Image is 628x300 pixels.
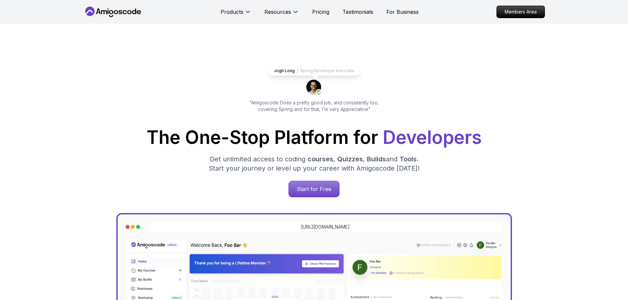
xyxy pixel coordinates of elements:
a: For Business [386,8,419,16]
button: Resources [264,8,299,21]
button: Products [221,8,251,21]
p: Members Area [497,6,545,18]
p: Resources [264,8,291,16]
h1: The One-Stop Platform for [89,128,540,147]
a: Testimonials [343,8,373,16]
a: [URL][DOMAIN_NAME] [301,224,350,230]
p: Get unlimited access to coding , , and . Start your journey or level up your career with Amigosco... [203,154,425,173]
span: courses [308,155,333,163]
span: Builds [367,155,386,163]
span: Developers [383,126,482,148]
p: Jogh Long [274,68,295,73]
span: Quizzes [337,155,363,163]
a: Members Area [496,6,545,18]
p: Start for Free [289,181,339,197]
a: Start for Free [288,181,340,197]
img: josh long [306,80,322,95]
p: Spring Developer Advocate [300,68,354,73]
p: "Amigoscode Does a pretty good job, and consistently too, covering Spring and for that, I'm very ... [240,99,388,113]
p: Products [221,8,243,16]
span: Tools [400,155,417,163]
a: Pricing [312,8,329,16]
